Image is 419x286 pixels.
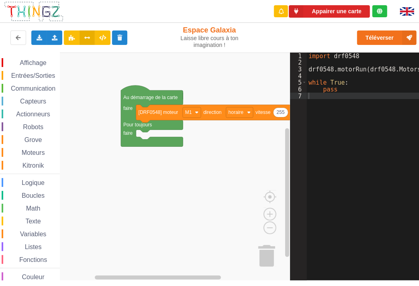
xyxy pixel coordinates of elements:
[290,79,307,86] div: 5
[22,124,45,130] span: Robots
[18,256,48,263] span: Fonctions
[18,59,47,66] span: Affichage
[123,105,133,111] text: faire
[123,122,152,128] text: Pour toujours
[203,110,221,115] text: direction
[175,35,244,49] div: Laisse libre cours à ton imagination !
[400,7,414,16] img: gb.png
[123,130,133,136] text: faire
[139,110,178,115] text: [DRF0548] moteur
[277,110,285,115] text: 255
[289,5,370,18] button: Appairer une carte
[20,149,46,156] span: Moteurs
[290,66,307,73] div: 3
[290,53,307,59] div: 1
[20,192,46,199] span: Boucles
[290,93,307,99] div: 7
[255,110,271,115] text: vitesse
[21,162,45,169] span: Kitronik
[15,111,51,118] span: Actionneurs
[10,85,57,92] span: Communication
[229,110,244,115] text: horaire
[21,274,46,280] span: Couleur
[290,86,307,93] div: 6
[24,218,42,225] span: Texte
[185,110,192,115] text: M1
[19,231,48,237] span: Variables
[123,95,178,100] text: Au démarrage de la carte
[357,30,417,45] button: Téléverser
[10,72,56,79] span: Entrées/Sorties
[290,59,307,66] div: 2
[25,205,42,212] span: Math
[20,179,46,186] span: Logique
[372,5,387,17] div: Tu es connecté au serveur de création de Thingz
[23,136,43,143] span: Grove
[24,243,43,250] span: Listes
[290,73,307,79] div: 4
[4,1,64,22] img: thingz_logo.png
[19,98,47,105] span: Capteurs
[175,26,244,49] div: Espace Galaxia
